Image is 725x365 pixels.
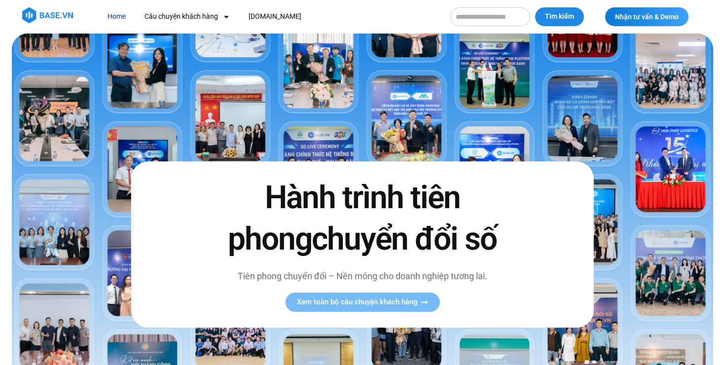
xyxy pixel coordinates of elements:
[285,292,439,312] a: Xem toàn bộ câu chuyện khách hàng
[137,7,237,26] a: Câu chuyện khách hàng
[207,178,518,259] h2: Hành trình tiên phong
[241,7,309,26] a: [DOMAIN_NAME]
[312,220,497,257] span: chuyển đổi số
[207,269,518,283] p: Tiên phong chuyển đổi – Nền móng cho doanh nghiệp tương lai.
[100,7,133,26] a: Home
[535,7,584,26] button: Tìm kiếm
[545,12,574,22] span: Tìm kiếm
[100,7,440,26] nav: Menu
[615,13,679,20] span: Nhận tư vấn & Demo
[297,298,418,306] span: Xem toàn bộ câu chuyện khách hàng
[605,7,689,26] a: Nhận tư vấn & Demo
